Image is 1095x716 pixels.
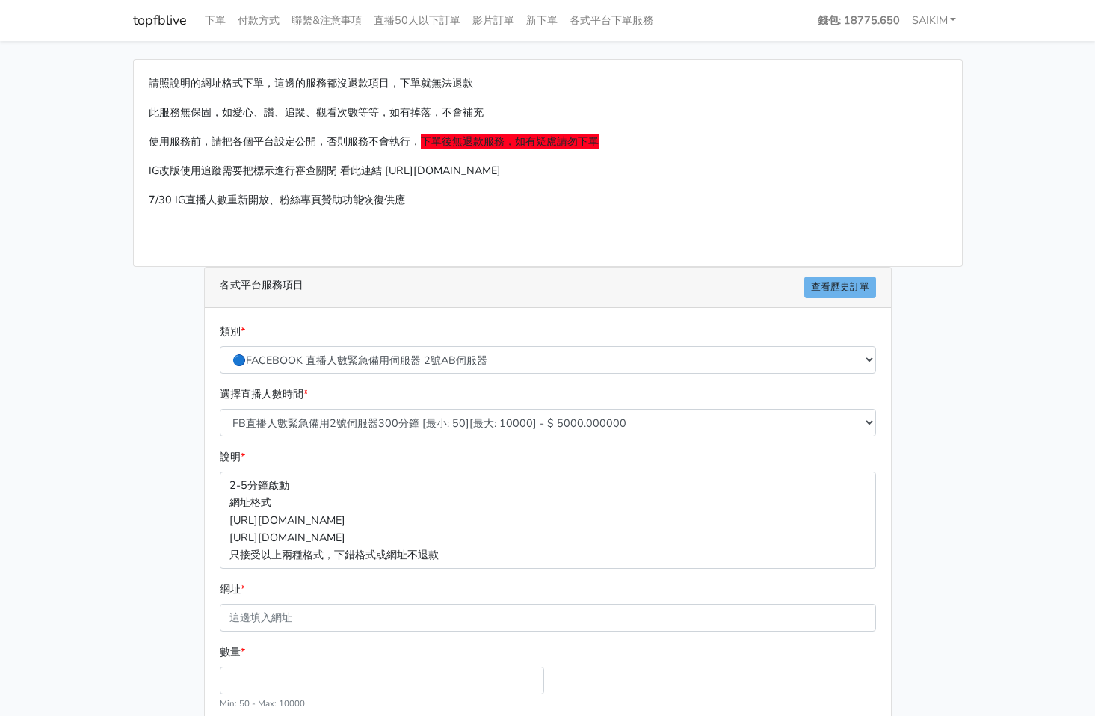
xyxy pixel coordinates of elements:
strong: 錢包: 18775.650 [818,13,900,28]
span: 下單後無退款服務，如有疑慮請勿下單 [421,134,599,149]
p: 7/30 IG直播人數重新開放、粉絲專頁贊助功能恢復供應 [149,191,947,209]
label: 網址 [220,581,245,598]
label: 類別 [220,323,245,340]
a: 聯繫&注意事項 [286,6,368,35]
a: 查看歷史訂單 [804,277,876,298]
a: SAIKIM [906,6,963,35]
label: 說明 [220,448,245,466]
a: 付款方式 [232,6,286,35]
label: 數量 [220,644,245,661]
a: 下單 [199,6,232,35]
p: IG改版使用追蹤需要把標示進行審查關閉 看此連結 [URL][DOMAIN_NAME] [149,162,947,179]
p: 此服務無保固，如愛心、讚、追蹤、觀看次數等等，如有掉落，不會補充 [149,104,947,121]
a: 各式平台下單服務 [564,6,659,35]
small: Min: 50 - Max: 10000 [220,697,305,709]
input: 這邊填入網址 [220,604,876,632]
p: 2-5分鐘啟動 網址格式 [URL][DOMAIN_NAME] [URL][DOMAIN_NAME] 只接受以上兩種格式，下錯格式或網址不退款 [220,472,876,568]
a: 影片訂單 [466,6,520,35]
label: 選擇直播人數時間 [220,386,308,403]
a: 新下單 [520,6,564,35]
p: 使用服務前，請把各個平台設定公開，否則服務不會執行， [149,133,947,150]
p: 請照說明的網址格式下單，這邊的服務都沒退款項目，下單就無法退款 [149,75,947,92]
div: 各式平台服務項目 [205,268,891,308]
a: 直播50人以下訂單 [368,6,466,35]
a: 錢包: 18775.650 [812,6,906,35]
a: topfblive [133,6,187,35]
